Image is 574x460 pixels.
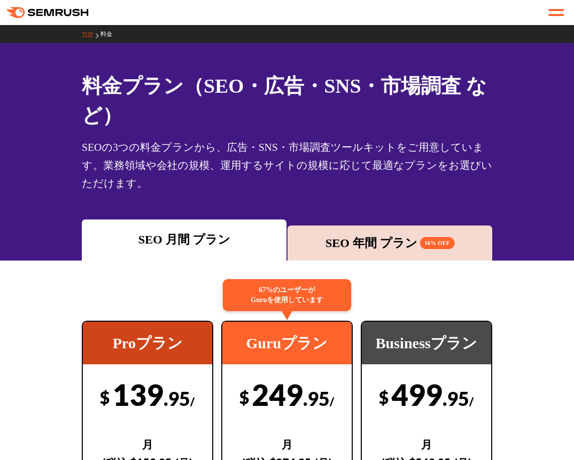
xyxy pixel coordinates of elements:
[239,387,249,407] span: $
[164,387,190,410] span: .95
[82,138,492,192] div: SEOの3つの料金プランから、広告・SNS・市場調査ツールキットをご用意しています。業務領域や会社の規模、運用するサイトの規模に応じて最適なプランをお選びいただけます。
[293,234,487,252] div: SEO 年間 プラン
[303,387,330,410] span: .95
[222,322,352,364] div: Guruプラン
[82,71,492,130] h1: 料金プラン（SEO・広告・SNS・市場調査 など）
[379,387,389,407] span: $
[100,31,120,38] a: 料金
[420,237,455,249] span: 16% OFF
[100,387,110,407] span: $
[87,231,281,249] div: SEO 月間 プラン
[362,322,491,364] div: Businessプラン
[223,279,351,311] div: 67%のユーザーが Guruを使用しています
[443,387,469,410] span: .95
[82,31,100,38] a: TOP
[83,322,212,364] div: Proプラン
